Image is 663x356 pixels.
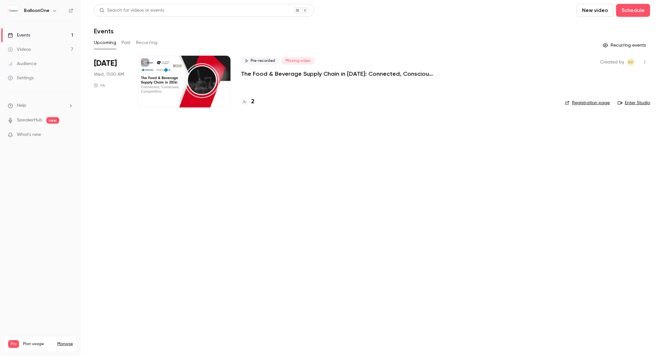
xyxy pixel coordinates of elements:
div: Events [8,32,30,39]
span: Created by [600,58,624,66]
span: SD [628,58,634,66]
button: Past [121,38,131,48]
div: Oct 29 Wed, 11:00 AM (Europe/London) [94,56,128,107]
img: BalloonOne [8,6,18,16]
button: Recurring events [600,40,650,50]
button: Recurring [136,38,158,48]
a: SpeakerHub [17,117,42,124]
span: Missing video [282,57,314,65]
a: The Food & Beverage Supply Chain in [DATE]: Connected, Conscious, Competitive. [241,70,435,78]
span: Sitara Duggal [627,58,635,66]
div: 1 h [94,83,105,88]
span: Pro [8,340,19,348]
button: Upcoming [94,38,116,48]
a: Enter Studio [618,100,650,106]
div: Settings [8,75,34,81]
button: Schedule [616,4,650,17]
span: Pre-recorded [241,57,279,65]
div: Search for videos or events [99,7,164,14]
span: Wed, 11:00 AM [94,71,124,78]
a: Manage [57,341,73,347]
span: [DATE] [94,58,117,69]
div: Videos [8,46,31,53]
span: Help [17,102,26,109]
span: new [46,117,59,124]
div: Audience [8,61,37,67]
h4: 2 [251,97,254,106]
span: What's new [17,131,41,138]
a: 2 [241,97,254,106]
a: Registration page [565,100,610,106]
button: New video [577,4,613,17]
span: Plan usage [23,341,53,347]
h6: BalloonOne [24,7,50,14]
li: help-dropdown-opener [8,102,73,109]
h1: Events [94,27,114,35]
